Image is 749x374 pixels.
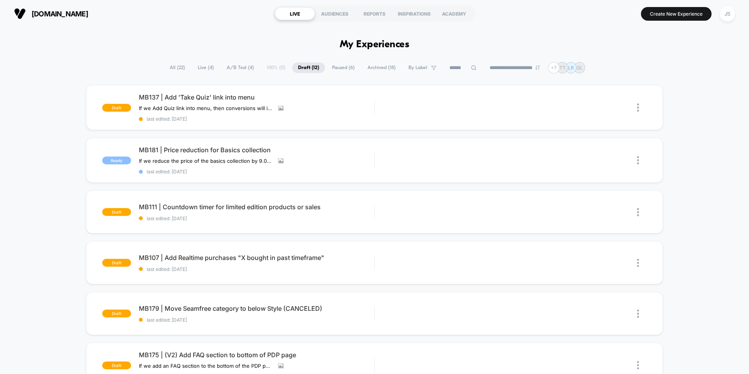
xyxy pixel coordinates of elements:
h1: My Experiences [340,39,410,50]
img: end [535,65,540,70]
span: last edited: [DATE] [139,266,374,272]
img: close [637,310,639,318]
p: LR [568,65,574,71]
span: A/B Test ( 4 ) [221,62,260,73]
div: + 7 [548,62,559,73]
span: draft [102,208,131,216]
img: close [637,361,639,369]
span: Ready [102,157,131,164]
span: draft [102,259,131,267]
span: If we Add Quiz link into menu, then conversions will increase, because new visitors are able to f... [139,105,272,111]
span: MB137 | Add 'Take Quiz' link into menu [139,93,374,101]
span: [DOMAIN_NAME] [32,10,88,18]
span: By Label [408,65,427,71]
span: If we reduce the price of the basics collection by 9.09%,then conversions will increase,because v... [139,158,272,164]
span: last edited: [DATE] [139,215,374,221]
p: TT [559,65,566,71]
button: JS [717,6,737,22]
span: draft [102,310,131,317]
div: LIVE [275,7,315,20]
span: MB111 | Countdown timer for limited edition products or sales [139,203,374,211]
span: Draft ( 12 ) [292,62,325,73]
span: MB179 | Move Seamfree category to below Style (CANCELED) [139,305,374,312]
div: ACADEMY [434,7,474,20]
p: GL [577,65,583,71]
span: draft [102,362,131,369]
span: All ( 22 ) [164,62,191,73]
img: close [637,259,639,267]
button: [DOMAIN_NAME] [12,7,91,20]
img: close [637,103,639,112]
img: close [637,208,639,216]
img: close [637,156,639,164]
span: MB181 | Price reduction for Basics collection [139,146,374,154]
span: Archived ( 18 ) [362,62,401,73]
span: MB107 | Add Realtime purchases "X bought in past timeframe" [139,254,374,262]
span: last edited: [DATE] [139,169,374,175]
span: draft [102,104,131,112]
div: AUDIENCES [315,7,355,20]
span: If we add an FAQ section to the bottom of the PDP pages it will help consumers better learn about... [139,363,272,369]
span: last edited: [DATE] [139,116,374,122]
span: Paused ( 6 ) [326,62,360,73]
button: Create New Experience [641,7,712,21]
span: MB175 | (V2) Add FAQ section to bottom of PDP page [139,351,374,359]
img: Visually logo [14,8,26,20]
span: last edited: [DATE] [139,317,374,323]
div: JS [720,6,735,21]
span: Live ( 4 ) [192,62,220,73]
div: INSPIRATIONS [394,7,434,20]
div: REPORTS [355,7,394,20]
